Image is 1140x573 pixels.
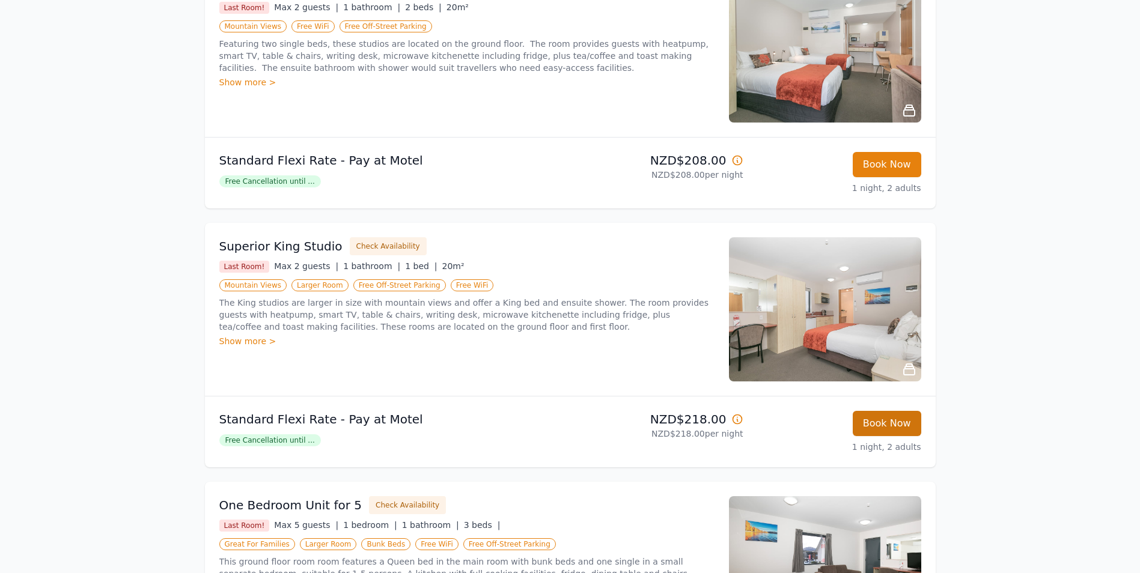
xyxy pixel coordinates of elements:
[753,182,921,194] p: 1 night, 2 adults
[415,538,459,550] span: Free WiFi
[291,279,349,291] span: Larger Room
[402,520,459,530] span: 1 bathroom |
[350,237,427,255] button: Check Availability
[219,279,287,291] span: Mountain Views
[219,2,270,14] span: Last Room!
[274,261,338,271] span: Max 2 guests |
[405,261,437,271] span: 1 bed |
[405,2,442,12] span: 2 beds |
[575,169,743,181] p: NZD$208.00 per night
[575,411,743,428] p: NZD$218.00
[219,411,565,428] p: Standard Flexi Rate - Pay at Motel
[219,538,295,550] span: Great For Families
[853,152,921,177] button: Book Now
[219,497,362,514] h3: One Bedroom Unit for 5
[274,520,338,530] span: Max 5 guests |
[853,411,921,436] button: Book Now
[753,441,921,453] p: 1 night, 2 adults
[219,297,715,333] p: The King studios are larger in size with mountain views and offer a King bed and ensuite shower. ...
[451,279,494,291] span: Free WiFi
[219,261,270,273] span: Last Room!
[442,261,465,271] span: 20m²
[219,520,270,532] span: Last Room!
[219,238,343,255] h3: Superior King Studio
[219,76,715,88] div: Show more >
[369,496,446,514] button: Check Availability
[219,434,321,446] span: Free Cancellation until ...
[447,2,469,12] span: 20m²
[464,520,501,530] span: 3 beds |
[343,520,397,530] span: 1 bedroom |
[343,2,400,12] span: 1 bathroom |
[353,279,446,291] span: Free Off-Street Parking
[361,538,410,550] span: Bunk Beds
[463,538,556,550] span: Free Off-Street Parking
[219,20,287,32] span: Mountain Views
[575,152,743,169] p: NZD$208.00
[219,38,715,74] p: Featuring two single beds, these studios are located on the ground floor. The room provides guest...
[219,152,565,169] p: Standard Flexi Rate - Pay at Motel
[274,2,338,12] span: Max 2 guests |
[575,428,743,440] p: NZD$218.00 per night
[291,20,335,32] span: Free WiFi
[343,261,400,271] span: 1 bathroom |
[219,335,715,347] div: Show more >
[340,20,432,32] span: Free Off-Street Parking
[219,175,321,187] span: Free Cancellation until ...
[300,538,357,550] span: Larger Room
